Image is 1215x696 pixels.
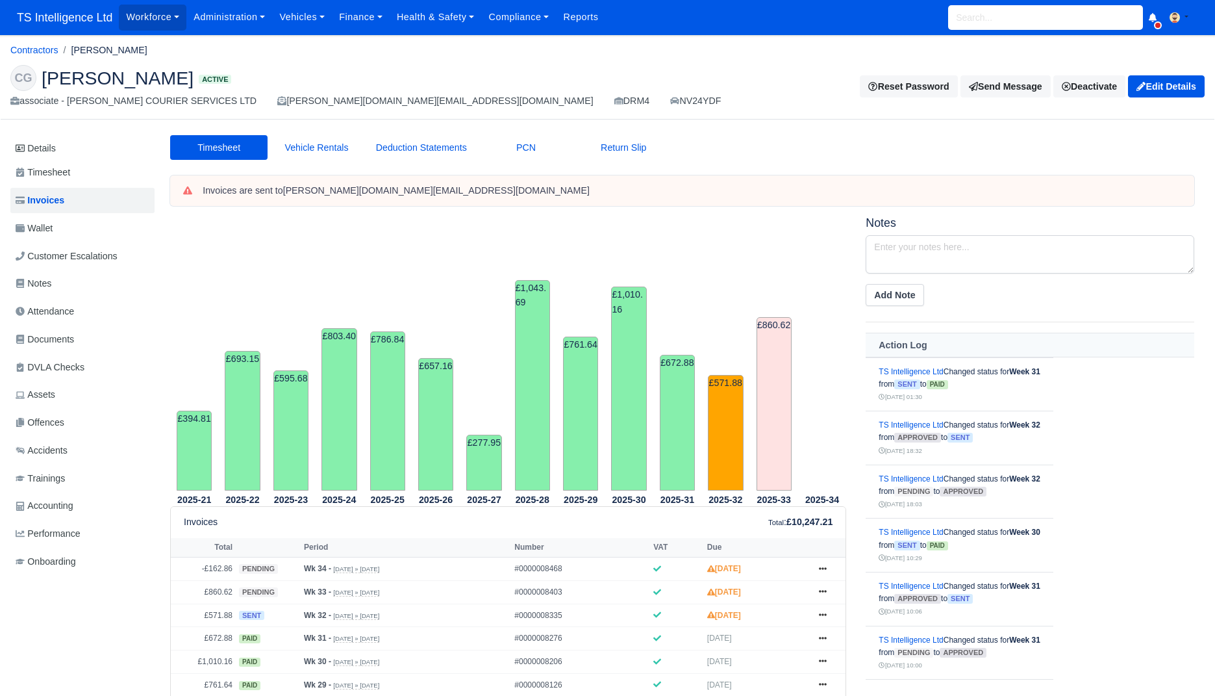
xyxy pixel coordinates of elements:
[927,541,948,550] span: paid
[557,491,605,507] th: 2025-29
[239,564,278,574] span: pending
[10,355,155,380] a: DVLA Checks
[283,185,590,196] strong: [PERSON_NAME][DOMAIN_NAME][EMAIL_ADDRESS][DOMAIN_NAME]
[304,611,331,620] strong: Wk 32 -
[304,634,331,643] strong: Wk 31 -
[16,304,74,319] span: Attendance
[1009,474,1040,483] strong: Week 32
[333,612,379,620] small: [DATE] » [DATE]
[515,280,550,491] td: £1,043.69
[575,135,672,161] a: Return Slip
[866,216,1194,230] h5: Notes
[879,367,943,376] a: TS Intelligence Ltd
[321,328,357,491] td: £803.40
[10,410,155,435] a: Offences
[370,331,405,491] td: £786.84
[10,327,155,352] a: Documents
[786,517,833,527] strong: £10,247.21
[10,5,119,31] a: TS Intelligence Ltd
[10,188,155,213] a: Invoices
[879,636,943,645] a: TS Intelligence Ltd
[42,69,194,87] span: [PERSON_NAME]
[170,491,218,507] th: 2025-21
[879,554,921,561] small: [DATE] 10:29
[1053,75,1125,97] a: Deactivate
[1009,636,1040,645] strong: Week 31
[333,565,379,573] small: [DATE] » [DATE]
[418,358,453,491] td: £657.16
[16,165,70,180] span: Timesheet
[10,521,155,547] a: Performance
[707,634,732,643] span: [DATE]
[239,658,260,667] span: paid
[304,657,331,666] strong: Wk 30 -
[16,249,118,264] span: Customer Escalations
[894,648,933,658] span: pending
[866,411,1053,465] td: Changed status for from to
[707,680,732,690] span: [DATE]
[757,317,792,491] td: £860.62
[1009,367,1040,376] strong: Week 31
[511,538,650,558] th: Number
[511,558,650,581] td: #0000008468
[16,221,53,236] span: Wallet
[16,554,76,569] span: Onboarding
[10,94,257,109] div: associate - [PERSON_NAME] COURIER SERVICES LTD
[466,435,501,491] td: £277.95
[16,526,81,541] span: Performance
[203,185,1181,198] div: Invoices are sent to
[653,491,701,507] th: 2025-31
[304,564,331,573] strong: Wk 34 -
[277,94,593,109] div: [PERSON_NAME][DOMAIN_NAME][EMAIL_ADDRESS][DOMAIN_NAME]
[879,474,943,483] a: TS Intelligence Ltd
[16,498,73,513] span: Accounting
[268,135,365,161] a: Vehicle Rentals
[239,611,264,621] span: sent
[170,135,268,161] a: Timesheet
[477,135,575,161] a: PCN
[511,650,650,673] td: #0000008206
[940,648,986,658] span: approved
[273,370,308,491] td: £595.68
[390,5,482,30] a: Health & Safety
[704,538,807,558] th: Due
[171,538,236,558] th: Total
[750,491,798,507] th: 2025-33
[1009,528,1040,537] strong: Week 30
[866,333,1194,357] th: Action Log
[16,415,64,430] span: Offences
[940,487,986,496] span: approved
[614,94,650,109] div: DRM4
[171,627,236,651] td: £672.88
[508,491,557,507] th: 2025-28
[1009,420,1040,430] strong: Week 32
[879,608,921,615] small: [DATE] 10:06
[10,466,155,491] a: Trainings
[184,517,218,528] h6: Invoices
[563,337,598,491] td: £761.64
[879,662,921,669] small: [DATE] 10:00
[511,627,650,651] td: #0000008276
[660,355,695,491] td: £672.88
[186,5,272,30] a: Administration
[866,357,1053,411] td: Changed status for from to
[947,433,973,443] span: sent
[879,393,921,400] small: [DATE] 01:30
[364,491,412,507] th: 2025-25
[267,491,315,507] th: 2025-23
[239,681,260,690] span: paid
[605,491,653,507] th: 2025-30
[239,634,260,643] span: paid
[10,299,155,324] a: Attendance
[272,5,332,30] a: Vehicles
[866,284,923,306] button: Add Note
[611,287,646,491] td: £1,010.16
[768,515,833,530] div: :
[768,519,784,526] small: Total
[10,160,155,185] a: Timesheet
[16,443,68,458] span: Accidents
[866,519,1053,573] td: Changed status for from to
[879,582,943,591] a: TS Intelligence Ltd
[199,75,231,84] span: Active
[1128,75,1205,97] a: Edit Details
